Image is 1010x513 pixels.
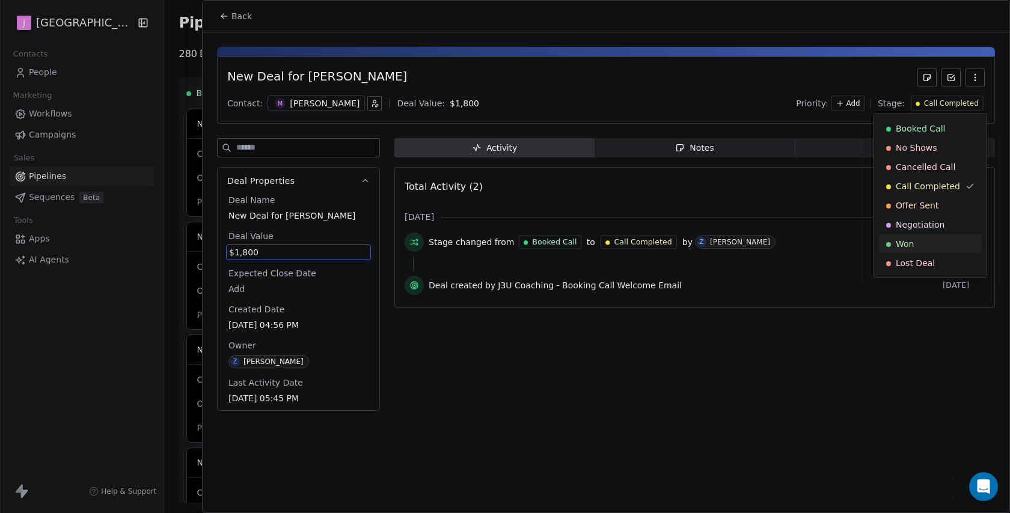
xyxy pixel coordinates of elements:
[896,199,938,211] span: Offer Sent
[896,142,937,154] span: No Shows
[896,219,944,231] span: Negotiation
[896,161,955,173] span: Cancelled Call
[896,123,945,135] span: Booked Call
[896,238,914,250] span: Won
[879,119,982,273] div: Suggestions
[896,180,960,192] span: Call Completed
[896,257,935,269] span: Lost Deal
